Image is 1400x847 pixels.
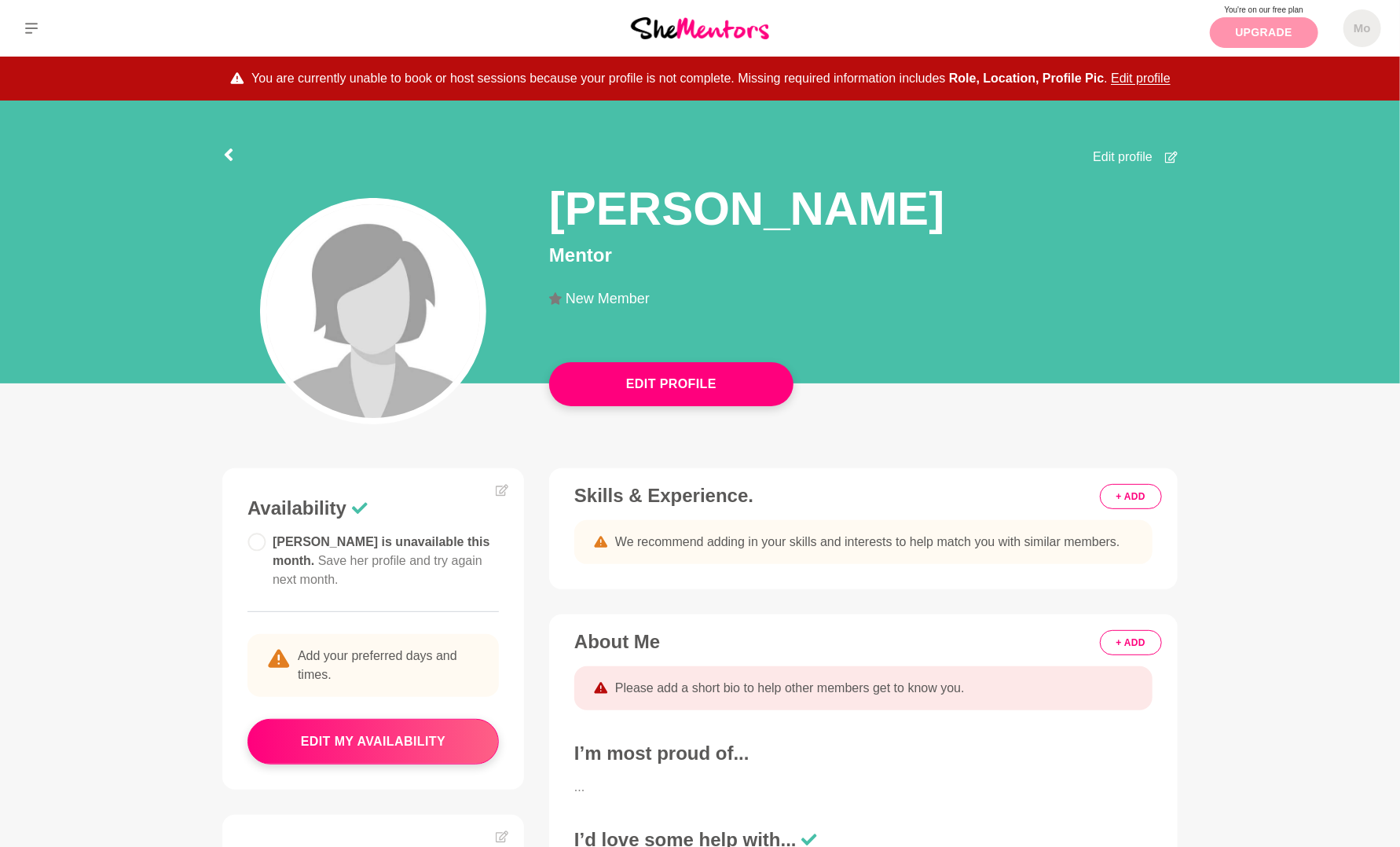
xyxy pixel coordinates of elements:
[1100,630,1162,655] button: + ADD
[615,533,1120,552] span: We recommend adding in your skills and interests to help match you with similar members.
[574,630,1153,654] h3: About Me
[247,634,499,697] p: Add your preferred days and times.
[251,69,1171,88] span: You are currently unable to book or host sessions because your profile is not complete. Missing r...
[549,291,662,306] li: New Member
[615,679,965,698] span: Please add a short bio to help other members get to know you.
[1111,69,1171,88] button: Edit profile
[574,484,1153,508] h3: Skills & Experience.
[549,241,1178,269] p: Mentor
[1343,9,1381,47] a: Mo
[273,535,490,586] span: [PERSON_NAME] is unavailable this month.
[631,17,769,38] img: She Mentors Logo
[247,497,499,520] h3: Availability
[574,778,1153,797] p: ...
[549,362,793,406] button: Edit Profile
[247,719,499,764] button: edit my availability
[549,179,944,238] h1: [PERSON_NAME]
[1210,4,1318,16] p: You're on our free plan
[1100,484,1162,509] button: + ADD
[574,742,1153,765] h3: I’m most proud of...
[1093,148,1153,167] span: Edit profile
[1354,21,1371,36] h5: Mo
[273,554,482,586] span: Save her profile and try again next month.
[949,71,1104,85] strong: role, location, profile pic
[1210,17,1318,48] a: Upgrade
